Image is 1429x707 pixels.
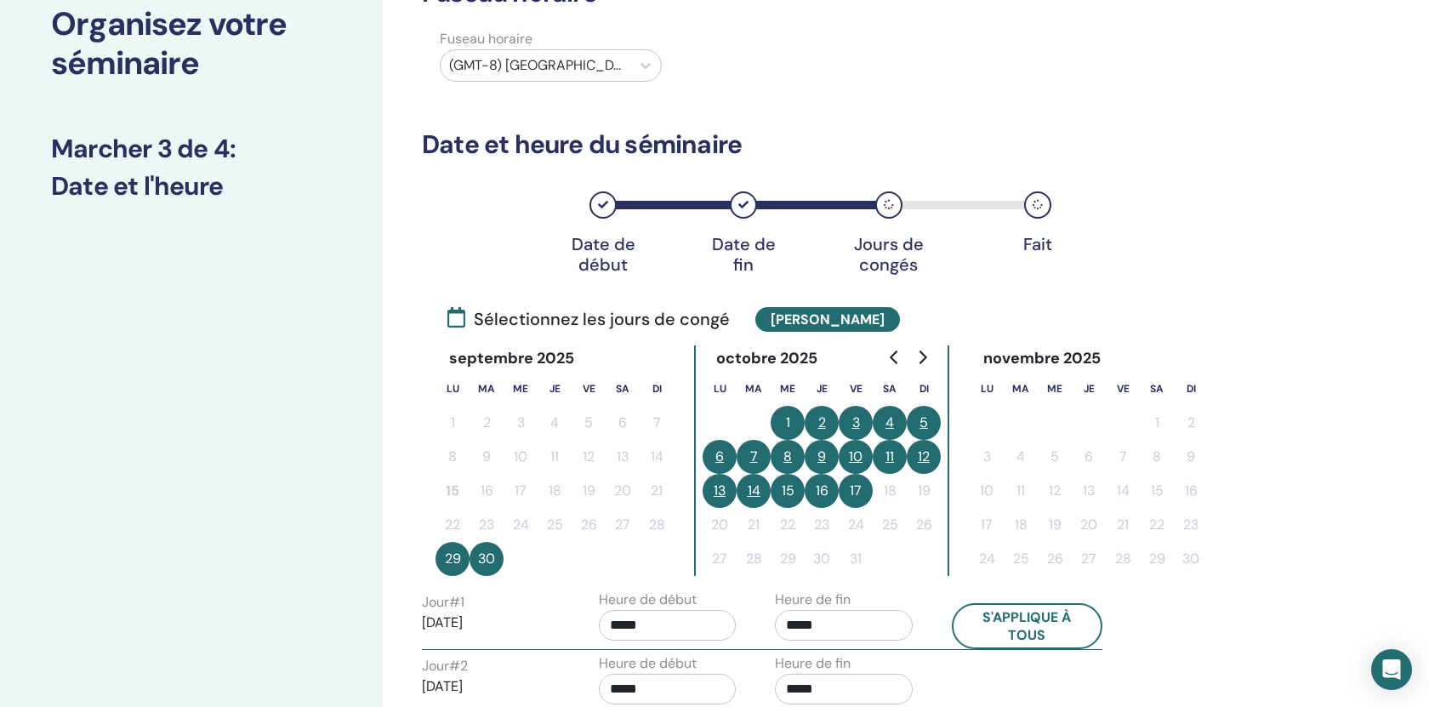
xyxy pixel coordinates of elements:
button: 3 [970,440,1004,474]
button: 26 [907,508,941,542]
button: 5 [572,406,606,440]
th: samedi [606,372,640,406]
th: mercredi [771,372,805,406]
button: 24 [970,542,1004,576]
button: 22 [1140,508,1174,542]
button: 27 [703,542,737,576]
th: samedi [873,372,907,406]
th: jeudi [1072,372,1106,406]
th: jeudi [805,372,839,406]
button: 26 [572,508,606,542]
button: 19 [907,474,941,508]
button: 25 [538,508,572,542]
button: 5 [907,406,941,440]
label: Jour # 2 [422,656,468,676]
button: 12 [907,440,941,474]
th: mardi [737,372,771,406]
button: 17 [970,508,1004,542]
button: 8 [436,440,470,474]
th: lundi [970,372,1004,406]
button: 4 [1004,440,1038,474]
button: 29 [771,542,805,576]
label: Heure de début [599,590,697,610]
label: Heure de fin [775,590,851,610]
button: Go to previous month [881,340,908,374]
button: 9 [1174,440,1208,474]
button: 31 [839,542,873,576]
button: 27 [1072,542,1106,576]
button: 28 [737,542,771,576]
button: 18 [538,474,572,508]
button: 30 [470,542,504,576]
button: 29 [1140,542,1174,576]
button: [PERSON_NAME] [755,307,900,332]
button: 29 [436,542,470,576]
div: Date de début [561,234,646,275]
button: 10 [839,440,873,474]
button: 7 [640,406,674,440]
button: 1 [771,406,805,440]
button: 18 [1004,508,1038,542]
button: 2 [470,406,504,440]
button: 2 [1174,406,1208,440]
label: Heure de fin [775,653,851,674]
button: 17 [839,474,873,508]
button: 21 [1106,508,1140,542]
th: mercredi [504,372,538,406]
button: 23 [470,508,504,542]
h3: Date et heure du séminaire [422,129,1186,160]
p: [DATE] [422,613,560,633]
button: 23 [1174,508,1208,542]
button: 8 [771,440,805,474]
button: 4 [873,406,907,440]
label: Heure de début [599,653,697,674]
label: Fuseau horaire [430,29,672,49]
th: mardi [470,372,504,406]
button: S'applique à tous [952,603,1103,649]
th: samedi [1140,372,1174,406]
button: 2 [805,406,839,440]
button: 30 [805,542,839,576]
button: 30 [1174,542,1208,576]
button: 12 [1038,474,1072,508]
button: 16 [470,474,504,508]
button: 15 [771,474,805,508]
button: 9 [805,440,839,474]
button: 7 [1106,440,1140,474]
button: 22 [771,508,805,542]
button: 10 [504,440,538,474]
div: Fait [995,234,1080,254]
button: 19 [1038,508,1072,542]
button: 22 [436,508,470,542]
button: 20 [703,508,737,542]
h2: Organisez votre séminaire [51,5,332,83]
button: 6 [703,440,737,474]
button: 3 [839,406,873,440]
button: 25 [1004,542,1038,576]
button: 15 [436,474,470,508]
button: 6 [606,406,640,440]
th: dimanche [907,372,941,406]
button: 11 [873,440,907,474]
div: Jours de congés [846,234,931,275]
th: mardi [1004,372,1038,406]
button: 6 [1072,440,1106,474]
th: mercredi [1038,372,1072,406]
h3: Date et l'heure [51,171,332,202]
span: Sélectionnez les jours de congé [447,306,730,332]
button: 24 [839,508,873,542]
button: 21 [640,474,674,508]
th: vendredi [1106,372,1140,406]
button: 25 [873,508,907,542]
button: 17 [504,474,538,508]
button: 13 [606,440,640,474]
button: 16 [805,474,839,508]
button: 20 [1072,508,1106,542]
button: 24 [504,508,538,542]
button: 14 [1106,474,1140,508]
button: 4 [538,406,572,440]
button: 18 [873,474,907,508]
button: 10 [970,474,1004,508]
button: 1 [436,406,470,440]
th: lundi [703,372,737,406]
